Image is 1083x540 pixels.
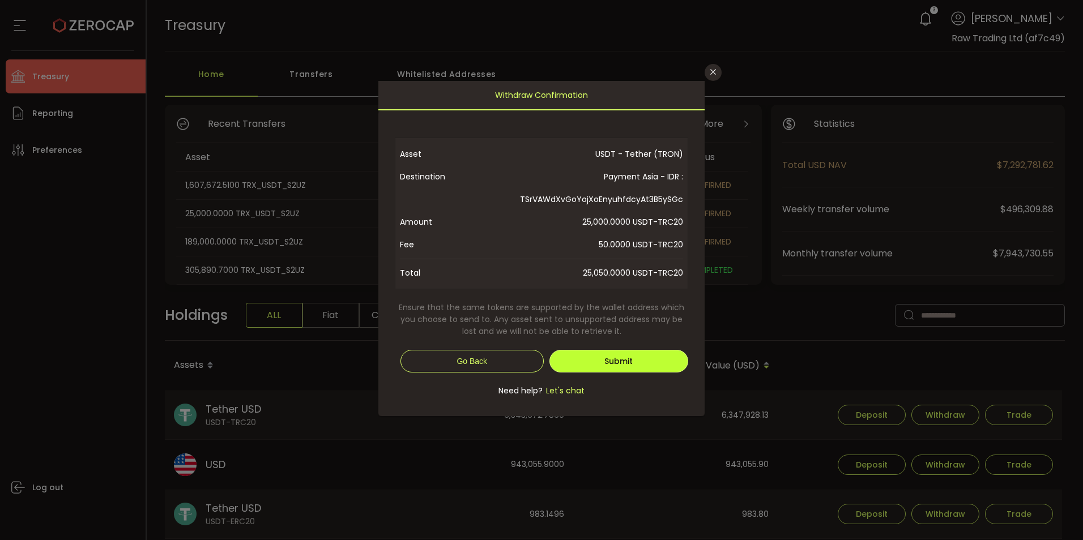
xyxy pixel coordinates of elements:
[491,262,683,284] span: 25,050.0000 USDT-TRC20
[378,81,705,416] div: dialog
[400,165,491,211] span: Destination
[491,211,683,233] span: 25,000.0000 USDT-TRC20
[457,357,487,366] span: Go Back
[400,233,491,256] span: Fee
[400,143,491,165] span: Asset
[495,81,588,109] span: Withdraw Confirmation
[498,385,543,397] span: Need help?
[549,350,689,372] button: Submit
[491,143,683,165] span: USDT - Tether (TRON)
[395,302,688,337] span: Ensure that the same tokens are supported by the wallet address which you choose to send to. Any ...
[491,233,683,256] span: 50.0000 USDT-TRC20
[400,262,491,284] span: Total
[400,350,544,372] button: Go Back
[400,211,491,233] span: Amount
[491,165,683,211] span: Payment Asia - IDR : TSrVAWdXvGoYojXoEnyuhfdcyAt3B5ySGc
[543,385,585,397] span: Let's chat
[604,355,633,367] span: Submit
[1026,486,1083,540] iframe: Chat Widget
